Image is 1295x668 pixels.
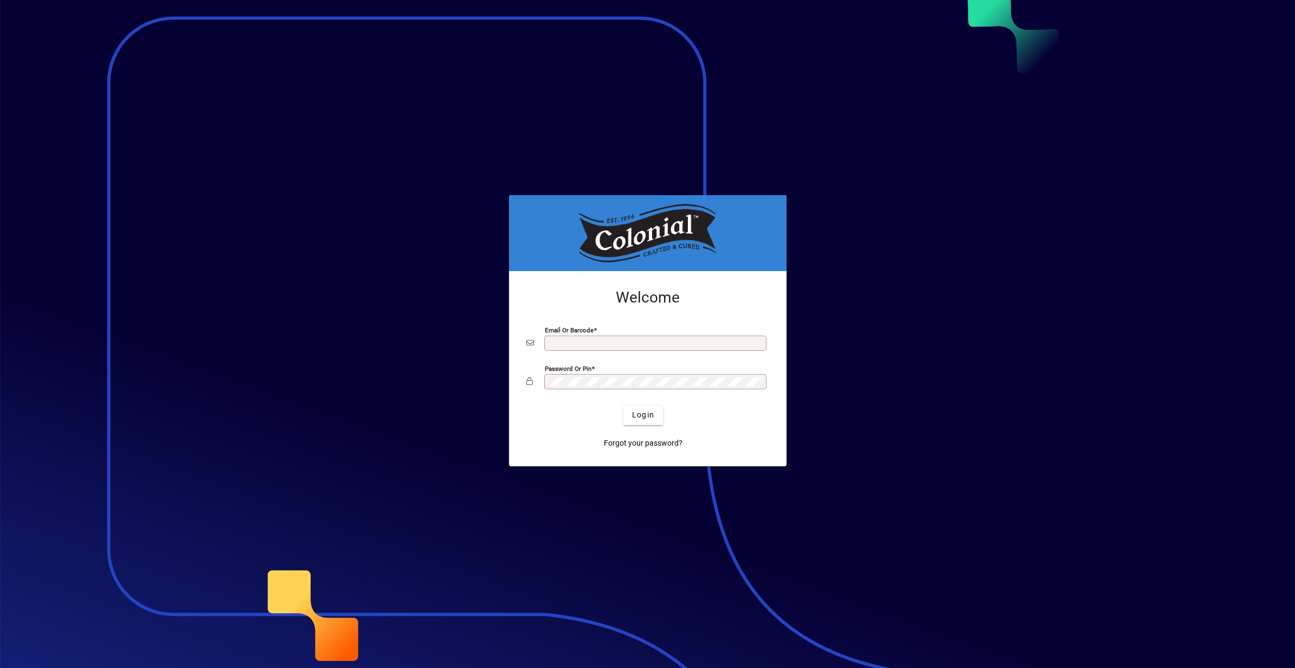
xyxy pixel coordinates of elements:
[526,288,769,307] h2: Welcome
[545,326,594,333] mat-label: Email or Barcode
[604,438,682,449] span: Forgot your password?
[623,406,663,425] button: Login
[600,434,687,453] a: Forgot your password?
[545,364,591,372] mat-label: Password or Pin
[632,409,654,421] span: Login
